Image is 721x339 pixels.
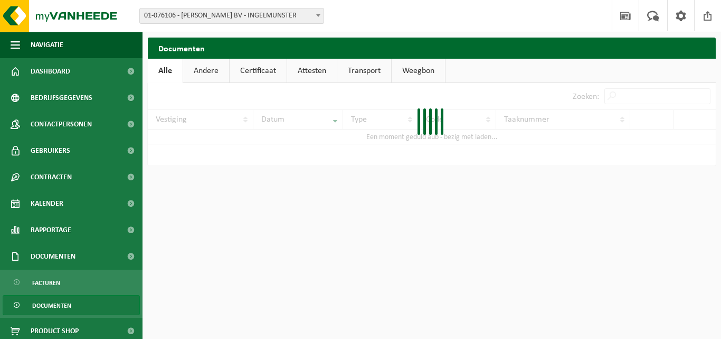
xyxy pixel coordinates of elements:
a: Andere [183,59,229,83]
a: Documenten [3,295,140,315]
span: Contracten [31,164,72,190]
h2: Documenten [148,38,716,58]
a: Alle [148,59,183,83]
span: Navigatie [31,32,63,58]
span: Documenten [31,243,75,270]
span: Bedrijfsgegevens [31,85,92,111]
a: Facturen [3,272,140,292]
span: Rapportage [31,217,71,243]
span: Documenten [32,296,71,316]
span: Kalender [31,190,63,217]
a: Attesten [287,59,337,83]
a: Certificaat [230,59,287,83]
span: Contactpersonen [31,111,92,138]
a: Transport [337,59,391,83]
span: Facturen [32,273,60,293]
span: Gebruikers [31,138,70,164]
span: Dashboard [31,58,70,85]
span: 01-076106 - JONCKHEERE DIETER BV - INGELMUNSTER [140,8,324,23]
a: Weegbon [392,59,445,83]
span: 01-076106 - JONCKHEERE DIETER BV - INGELMUNSTER [139,8,324,24]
